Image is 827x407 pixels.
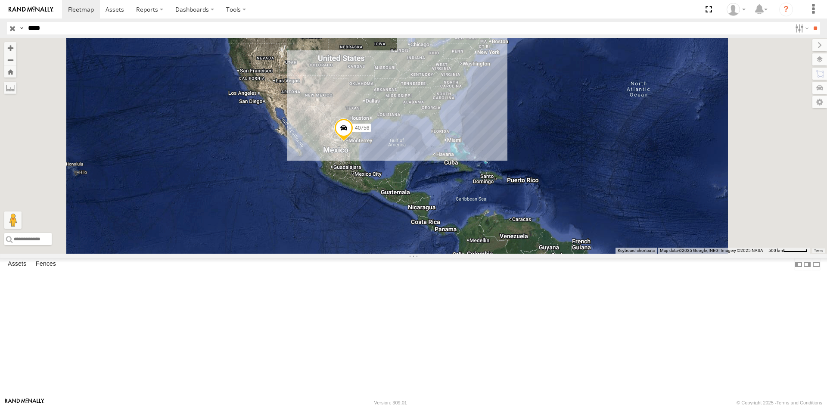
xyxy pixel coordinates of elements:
[779,3,793,16] i: ?
[18,22,25,34] label: Search Query
[374,400,407,405] div: Version: 309.01
[4,66,16,78] button: Zoom Home
[814,249,823,252] a: Terms (opens in new tab)
[724,3,749,16] div: Carlos Ortiz
[812,96,827,108] label: Map Settings
[803,258,811,270] label: Dock Summary Table to the Right
[4,54,16,66] button: Zoom out
[4,42,16,54] button: Zoom in
[9,6,53,12] img: rand-logo.svg
[792,22,810,34] label: Search Filter Options
[4,211,22,229] button: Drag Pegman onto the map to open Street View
[766,248,810,254] button: Map Scale: 500 km per 52 pixels
[812,258,821,270] label: Hide Summary Table
[355,125,369,131] span: 40756
[794,258,803,270] label: Dock Summary Table to the Left
[737,400,822,405] div: © Copyright 2025 -
[768,248,783,253] span: 500 km
[777,400,822,405] a: Terms and Conditions
[4,82,16,94] label: Measure
[660,248,763,253] span: Map data ©2025 Google, INEGI Imagery ©2025 NASA
[618,248,655,254] button: Keyboard shortcuts
[3,258,31,270] label: Assets
[31,258,60,270] label: Fences
[5,398,44,407] a: Visit our Website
